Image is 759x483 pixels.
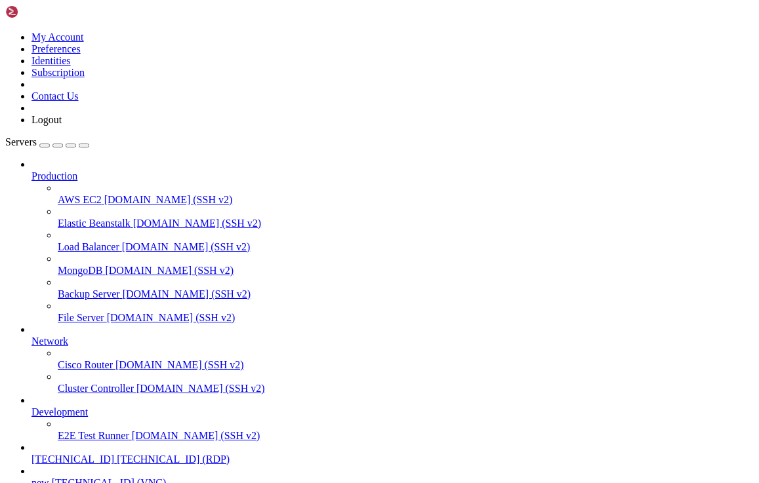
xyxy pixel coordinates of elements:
a: [TECHNICAL_ID] [TECHNICAL_ID] (RDP) [31,454,754,465]
span: Elastic Beanstalk [58,218,131,229]
a: Subscription [31,67,85,78]
span: [DOMAIN_NAME] (SSH v2) [123,288,251,299]
a: Development [31,406,754,418]
span: Cluster Controller [58,383,134,394]
a: Network [31,336,754,347]
span: [TECHNICAL_ID] (RDP) [117,454,230,465]
span: [DOMAIN_NAME] (SSH v2) [115,359,244,370]
li: File Server [DOMAIN_NAME] (SSH v2) [58,300,754,324]
a: E2E Test Runner [DOMAIN_NAME] (SSH v2) [58,430,754,442]
a: Preferences [31,43,81,54]
img: Shellngn [5,5,81,18]
li: Cisco Router [DOMAIN_NAME] (SSH v2) [58,347,754,371]
span: [DOMAIN_NAME] (SSH v2) [104,194,233,205]
span: [DOMAIN_NAME] (SSH v2) [122,241,251,252]
a: Contact Us [31,90,79,102]
a: MongoDB [DOMAIN_NAME] (SSH v2) [58,265,754,277]
span: [DOMAIN_NAME] (SSH v2) [132,430,260,441]
span: Network [31,336,68,347]
span: E2E Test Runner [58,430,129,441]
li: [TECHNICAL_ID] [TECHNICAL_ID] (RDP) [31,442,754,465]
li: Backup Server [DOMAIN_NAME] (SSH v2) [58,277,754,300]
li: Load Balancer [DOMAIN_NAME] (SSH v2) [58,229,754,253]
span: Load Balancer [58,241,119,252]
span: Servers [5,136,37,147]
span: MongoDB [58,265,102,276]
li: MongoDB [DOMAIN_NAME] (SSH v2) [58,253,754,277]
a: Identities [31,55,71,66]
span: AWS EC2 [58,194,102,205]
a: AWS EC2 [DOMAIN_NAME] (SSH v2) [58,194,754,206]
li: Production [31,159,754,324]
li: E2E Test Runner [DOMAIN_NAME] (SSH v2) [58,418,754,442]
span: Development [31,406,88,417]
a: File Server [DOMAIN_NAME] (SSH v2) [58,312,754,324]
span: File Server [58,312,104,323]
a: Load Balancer [DOMAIN_NAME] (SSH v2) [58,241,754,253]
span: [DOMAIN_NAME] (SSH v2) [136,383,265,394]
span: [DOMAIN_NAME] (SSH v2) [105,265,234,276]
li: Elastic Beanstalk [DOMAIN_NAME] (SSH v2) [58,206,754,229]
li: Development [31,395,754,442]
span: [TECHNICAL_ID] [31,454,114,465]
a: Cisco Router [DOMAIN_NAME] (SSH v2) [58,359,754,371]
a: Production [31,170,754,182]
span: Backup Server [58,288,120,299]
a: Backup Server [DOMAIN_NAME] (SSH v2) [58,288,754,300]
li: Cluster Controller [DOMAIN_NAME] (SSH v2) [58,371,754,395]
a: My Account [31,31,84,43]
a: Cluster Controller [DOMAIN_NAME] (SSH v2) [58,383,754,395]
a: Elastic Beanstalk [DOMAIN_NAME] (SSH v2) [58,218,754,229]
span: [DOMAIN_NAME] (SSH v2) [133,218,262,229]
a: Logout [31,114,62,125]
li: AWS EC2 [DOMAIN_NAME] (SSH v2) [58,182,754,206]
span: Cisco Router [58,359,113,370]
span: Production [31,170,77,182]
span: [DOMAIN_NAME] (SSH v2) [107,312,236,323]
li: Network [31,324,754,395]
a: Servers [5,136,89,147]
